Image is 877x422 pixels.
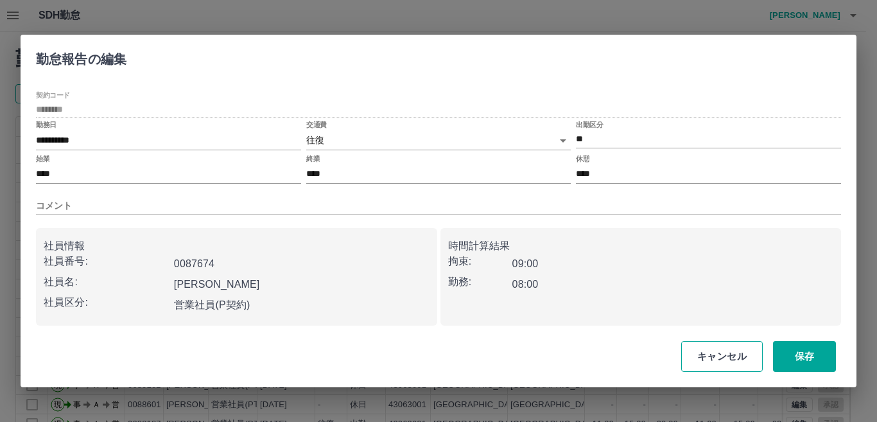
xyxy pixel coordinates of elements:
b: 09:00 [512,258,539,269]
label: 契約コード [36,91,70,100]
h2: 勤怠報告の編集 [21,35,142,78]
p: 社員区分: [44,295,169,310]
label: 終業 [306,154,320,163]
b: 0087674 [174,258,214,269]
p: 拘束: [448,254,512,269]
label: 交通費 [306,120,327,130]
p: 社員番号: [44,254,169,269]
label: 勤務日 [36,120,56,130]
button: キャンセル [681,341,763,372]
p: 社員名: [44,274,169,290]
b: 営業社員(P契約) [174,299,250,310]
button: 保存 [773,341,836,372]
p: 社員情報 [44,238,430,254]
p: 勤務: [448,274,512,290]
b: [PERSON_NAME] [174,279,260,290]
label: 始業 [36,154,49,163]
label: 休憩 [576,154,589,163]
p: 時間計算結果 [448,238,834,254]
label: 出勤区分 [576,120,603,130]
b: 08:00 [512,279,539,290]
div: 往復 [306,131,571,150]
